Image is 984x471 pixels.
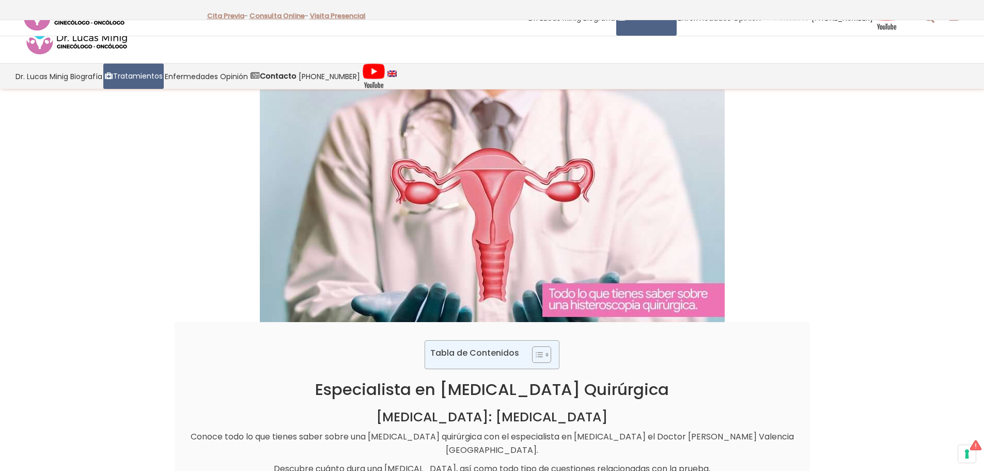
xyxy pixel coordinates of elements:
[387,70,397,77] img: language english
[182,409,802,425] h2: [MEDICAL_DATA]: [MEDICAL_DATA]
[430,347,519,359] p: Tabla de Contenidos
[361,64,386,89] a: Videos Youtube Ginecología
[298,64,361,89] a: [PHONE_NUMBER]
[165,70,218,82] span: Enfermedades
[299,70,360,82] span: [PHONE_NUMBER]
[103,64,164,89] a: Tratamientos
[182,379,802,399] h1: Especialista en [MEDICAL_DATA] Quirúrgica
[14,64,69,89] a: Dr. Lucas Minig
[260,71,296,81] strong: Contacto
[249,64,298,89] a: Contacto
[249,11,305,21] a: Consulta Online
[249,9,308,23] p: -
[182,430,802,457] p: Conoce todo lo que tienes saber sobre una [MEDICAL_DATA] quirúrgica con el especialista en [MEDIC...
[15,70,68,82] span: Dr. Lucas Minig
[69,64,103,89] a: Biografía
[310,11,366,21] a: Visita Presencial
[207,11,244,21] a: Cita Previa
[875,5,898,31] img: Videos Youtube Ginecología
[362,63,385,89] img: Videos Youtube Ginecología
[220,70,248,82] span: Opinión
[219,64,249,89] a: Opinión
[207,9,248,23] p: -
[70,70,102,82] span: Biografía
[113,70,163,82] span: Tratamientos
[524,346,549,363] a: Toggle Table of Content
[386,64,398,89] a: language english
[260,89,725,322] img: Histeroscopia Quirúrgica en España
[164,64,219,89] a: Enfermedades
